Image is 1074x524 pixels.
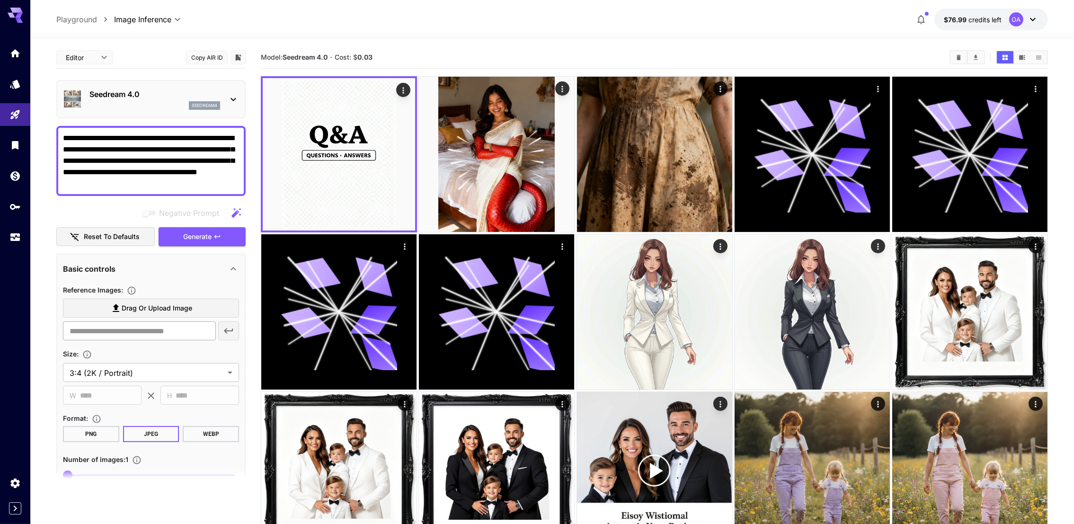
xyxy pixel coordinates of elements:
span: 3:4 (2K / Portrait) [70,367,224,379]
button: Specify how many images to generate in a single request. Each image generation will be charged se... [128,455,145,465]
b: Seedream 4.0 [283,53,328,61]
button: Download All [967,51,984,63]
button: Clear All [950,51,967,63]
div: Actions [871,81,885,96]
button: Choose the file format for the output image. [88,414,105,424]
div: Actions [713,239,728,253]
button: Show media in list view [1030,51,1047,63]
img: 9k= [577,77,732,232]
img: 9k= [735,234,890,390]
img: 2Q== [892,234,1047,390]
button: Copy AIR ID [186,51,228,64]
button: WEBP [183,426,239,442]
button: Show media in video view [1014,51,1030,63]
div: $76.98593 [944,15,1002,25]
div: Actions [1029,397,1043,411]
div: Seedream 4.0seedream4 [63,85,239,114]
p: Basic controls [63,263,115,275]
span: Negative prompts are not compatible with the selected model. [140,207,227,219]
img: 9k= [419,77,574,232]
span: Cost: $ [335,53,373,61]
button: Reset to defaults [56,227,155,247]
div: Wallet [9,170,21,182]
div: Settings [9,477,21,489]
span: Model: [261,53,328,61]
img: 2Q== [577,234,732,390]
span: Size : [63,350,79,358]
div: Home [9,47,21,59]
p: · [330,52,332,63]
div: Usage [9,231,21,243]
span: credits left [968,16,1002,24]
button: $76.98593OA [934,9,1048,30]
img: Z [263,78,415,231]
div: Basic controls [63,258,239,280]
span: W [70,390,76,401]
div: Actions [555,239,569,253]
b: 0.03 [357,53,373,61]
div: Actions [1029,239,1043,253]
label: Drag or upload image [63,299,239,318]
span: Negative Prompt [159,207,219,219]
button: Show media in grid view [997,51,1013,63]
div: Actions [396,83,410,97]
div: Library [9,139,21,151]
button: Adjust the dimensions of the generated image by specifying its width and height in pixels, or sel... [79,350,96,359]
div: Actions [1029,81,1043,96]
button: Add to library [234,52,242,63]
a: Playground [56,14,97,25]
span: Image Inference [114,14,171,25]
nav: breadcrumb [56,14,114,25]
span: Reference Images : [63,286,123,294]
button: Upload a reference image to guide the result. This is needed for Image-to-Image or Inpainting. Su... [123,286,140,295]
button: Generate [159,227,246,247]
p: Seedream 4.0 [89,89,220,100]
div: Actions [555,81,569,96]
button: Expand sidebar [9,502,21,515]
div: Models [9,78,21,90]
span: H [167,390,172,401]
div: Actions [398,239,412,253]
span: $76.99 [944,16,968,24]
div: Actions [555,397,569,411]
div: Clear AllDownload All [950,50,985,64]
div: Actions [713,81,728,96]
span: Drag or upload image [122,302,192,314]
span: Generate [183,231,212,243]
span: Editor [66,53,95,62]
div: Playground [9,109,21,121]
div: Actions [871,397,885,411]
div: API Keys [9,201,21,213]
div: Actions [871,239,885,253]
span: Number of images : 1 [63,455,128,463]
div: Show media in grid viewShow media in video viewShow media in list view [996,50,1048,64]
button: PNG [63,426,119,442]
div: OA [1009,12,1023,27]
div: Actions [713,397,728,411]
span: Format : [63,414,88,422]
p: seedream4 [192,102,217,109]
button: JPEG [123,426,179,442]
div: Actions [398,397,412,411]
